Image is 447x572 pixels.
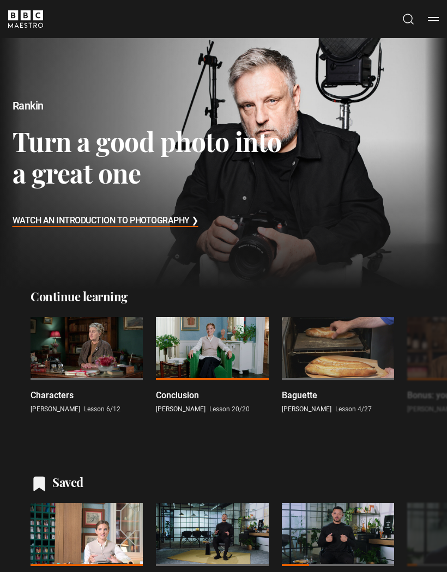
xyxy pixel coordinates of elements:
[13,98,295,113] h2: Rankin
[156,389,199,402] p: Conclusion
[31,389,74,402] p: Characters
[282,389,317,402] p: Baguette
[31,317,143,414] a: Characters [PERSON_NAME] Lesson 6/12
[335,405,372,413] span: Lesson 4/27
[8,10,43,28] svg: BBC Maestro
[156,405,206,413] span: [PERSON_NAME]
[52,475,83,490] h2: Saved
[31,289,416,304] h2: Continue learning
[31,405,80,413] span: [PERSON_NAME]
[428,14,439,25] button: Toggle navigation
[282,405,331,413] span: [PERSON_NAME]
[13,125,295,188] h3: Turn a good photo into a great one
[209,405,250,413] span: Lesson 20/20
[156,317,268,414] a: Conclusion [PERSON_NAME] Lesson 20/20
[84,405,120,413] span: Lesson 6/12
[13,213,198,229] h3: Watch An Introduction to Photography ❯
[282,317,394,414] a: Baguette [PERSON_NAME] Lesson 4/27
